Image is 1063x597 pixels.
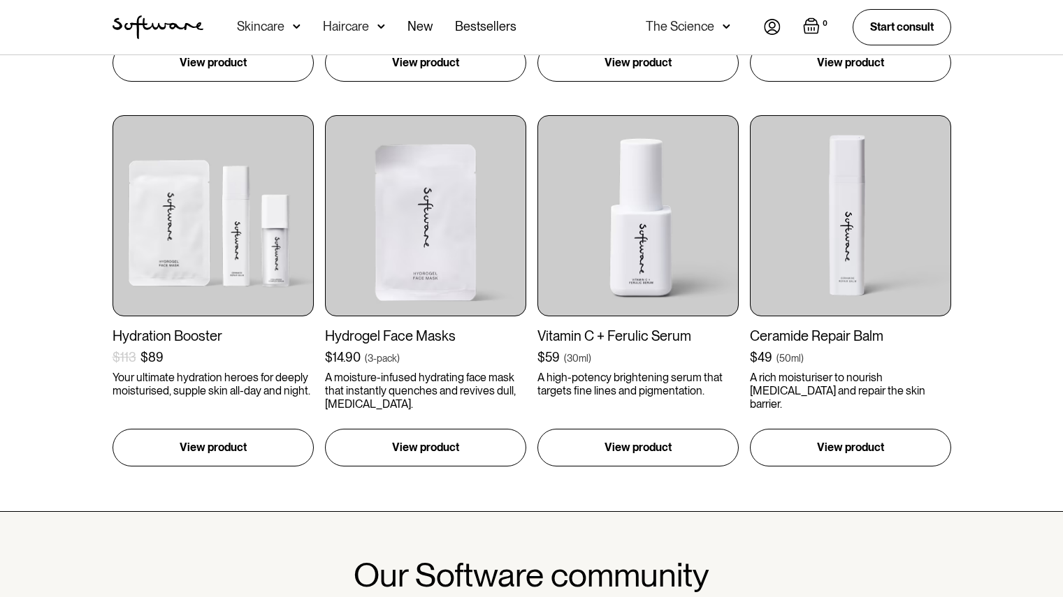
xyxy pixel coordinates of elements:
[801,351,804,365] div: )
[180,439,247,456] p: View product
[237,20,284,34] div: Skincare
[368,351,397,365] div: 3-pack
[803,17,830,37] a: Open empty cart
[750,350,772,365] div: $49
[323,20,369,34] div: Haircare
[564,351,567,365] div: (
[567,351,588,365] div: 30ml
[723,20,730,34] img: arrow down
[776,351,779,365] div: (
[537,327,739,344] div: Vitamin C + Ferulic Serum
[646,20,714,34] div: The Science
[605,54,672,71] p: View product
[113,15,203,39] img: Software Logo
[537,115,739,466] a: Vitamin C + Ferulic Serum$59(30ml)A high-potency brightening serum that targets fine lines and pi...
[113,350,136,365] div: $113
[817,439,884,456] p: View product
[817,54,884,71] p: View product
[140,350,164,365] div: $89
[377,20,385,34] img: arrow down
[325,327,526,344] div: Hydrogel Face Masks
[537,371,739,397] p: A high-potency brightening serum that targets fine lines and pigmentation.
[293,20,301,34] img: arrow down
[750,327,951,344] div: Ceramide Repair Balm
[392,439,459,456] p: View product
[588,351,591,365] div: )
[365,351,368,365] div: (
[325,371,526,411] p: A moisture-infused hydrating face mask that instantly quenches and revives dull, [MEDICAL_DATA].
[820,17,830,30] div: 0
[113,557,951,594] h1: Our Software community
[853,9,951,45] a: Start consult
[750,115,951,466] a: Ceramide Repair Balm$49(50ml)A rich moisturiser to nourish [MEDICAL_DATA] and repair the skin bar...
[605,439,672,456] p: View product
[750,371,951,411] p: A rich moisturiser to nourish [MEDICAL_DATA] and repair the skin barrier.
[779,351,801,365] div: 50ml
[113,327,314,344] div: Hydration Booster
[392,54,459,71] p: View product
[537,350,560,365] div: $59
[113,115,314,466] a: Hydration Booster$113$89Your ultimate hydration heroes for deeply moisturised, supple skin all-da...
[397,351,400,365] div: )
[113,15,203,39] a: home
[325,350,361,365] div: $14.90
[180,54,247,71] p: View product
[325,115,526,466] a: Hydrogel Face Masks$14.90(3-pack)A moisture-infused hydrating face mask that instantly quenches a...
[113,371,314,397] p: Your ultimate hydration heroes for deeply moisturised, supple skin all-day and night.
